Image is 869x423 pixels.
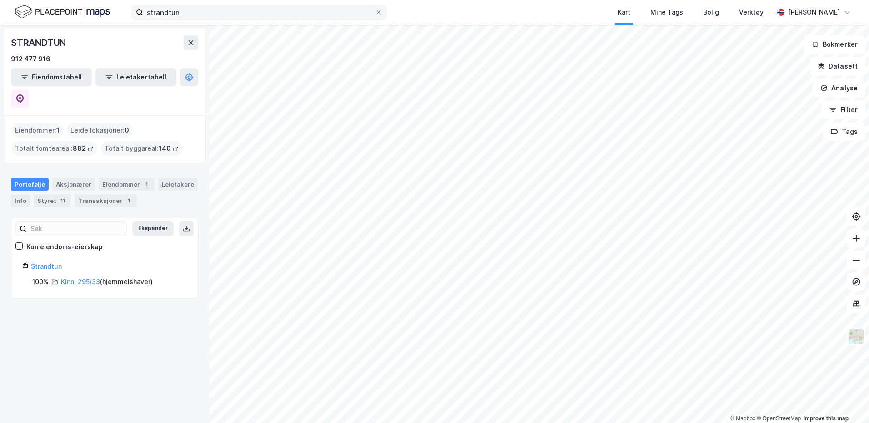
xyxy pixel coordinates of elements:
[618,7,630,18] div: Kart
[26,241,103,252] div: Kun eiendoms-eierskap
[58,196,67,205] div: 11
[11,123,63,138] div: Eiendommer :
[788,7,840,18] div: [PERSON_NAME]
[739,7,764,18] div: Verktøy
[757,415,801,422] a: OpenStreetMap
[823,123,865,141] button: Tags
[61,278,100,285] a: Kinn, 295/33
[810,57,865,75] button: Datasett
[11,35,68,50] div: STRANDTUN
[804,415,849,422] a: Improve this map
[159,143,179,154] span: 140 ㎡
[824,379,869,423] div: Kontrollprogram for chat
[822,101,865,119] button: Filter
[99,178,155,191] div: Eiendommer
[650,7,683,18] div: Mine Tags
[804,35,865,54] button: Bokmerker
[158,178,198,191] div: Leietakere
[15,4,110,20] img: logo.f888ab2527a4732fd821a326f86c7f29.svg
[730,415,755,422] a: Mapbox
[124,196,133,205] div: 1
[11,178,49,191] div: Portefølje
[142,180,151,189] div: 1
[11,194,30,207] div: Info
[31,262,62,270] a: Strandtun
[95,68,176,86] button: Leietakertabell
[132,221,174,236] button: Ekspander
[11,68,92,86] button: Eiendomstabell
[143,5,375,19] input: Søk på adresse, matrikkel, gårdeiere, leietakere eller personer
[703,7,719,18] div: Bolig
[75,194,137,207] div: Transaksjoner
[34,194,71,207] div: Styret
[11,54,50,64] div: 912 477 916
[101,141,182,156] div: Totalt byggareal :
[32,276,49,287] div: 100%
[824,379,869,423] iframe: Chat Widget
[27,222,126,236] input: Søk
[52,178,95,191] div: Aksjonærer
[125,125,129,136] span: 0
[848,328,865,345] img: Z
[61,276,153,287] div: ( hjemmelshaver )
[56,125,60,136] span: 1
[813,79,865,97] button: Analyse
[67,123,133,138] div: Leide lokasjoner :
[11,141,97,156] div: Totalt tomteareal :
[73,143,94,154] span: 882 ㎡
